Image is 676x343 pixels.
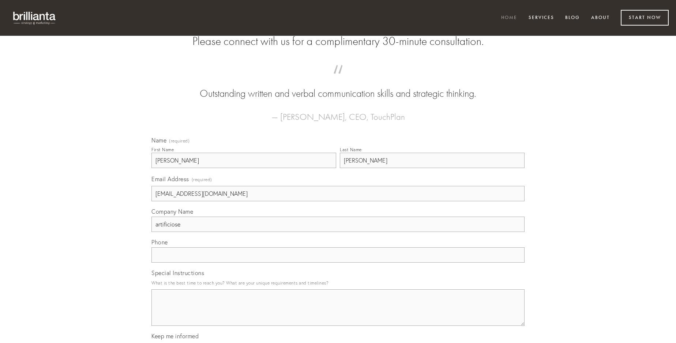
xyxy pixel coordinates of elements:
[496,12,522,24] a: Home
[151,34,525,48] h2: Please connect with us for a complimentary 30-minute consultation.
[7,7,62,28] img: brillianta - research, strategy, marketing
[151,147,174,152] div: First Name
[169,139,189,143] span: (required)
[163,72,513,101] blockquote: Outstanding written and verbal communication skills and strategic thinking.
[151,278,525,288] p: What is the best time to reach you? What are your unique requirements and timelines?
[151,332,199,340] span: Keep me informed
[586,12,615,24] a: About
[151,137,166,144] span: Name
[524,12,559,24] a: Services
[151,208,193,215] span: Company Name
[560,12,585,24] a: Blog
[151,239,168,246] span: Phone
[621,10,669,26] a: Start Now
[340,147,362,152] div: Last Name
[151,175,189,183] span: Email Address
[163,72,513,87] span: “
[163,101,513,124] figcaption: — [PERSON_NAME], CEO, TouchPlan
[151,269,204,277] span: Special Instructions
[192,175,212,184] span: (required)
